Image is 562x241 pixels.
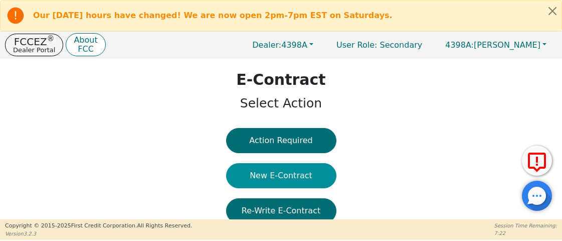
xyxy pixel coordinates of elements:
[522,146,552,176] button: Report Error to FCC
[336,40,377,50] span: User Role :
[242,37,324,53] button: Dealer:4398A
[226,163,336,188] button: New E-Contract
[236,94,325,113] p: Select Action
[13,37,55,47] p: FCCEZ
[226,198,336,223] button: Re-Write E-Contract
[5,222,192,230] p: Copyright © 2015- 2025 First Credit Corporation.
[326,35,432,55] p: Secondary
[543,1,561,21] button: Close alert
[66,33,105,57] button: AboutFCC
[445,40,474,50] span: 4398A:
[236,71,325,89] h1: E-Contract
[74,36,97,44] p: About
[445,40,540,50] span: [PERSON_NAME]
[226,128,336,153] button: Action Required
[252,40,307,50] span: 4398A
[252,40,281,50] span: Dealer:
[494,229,557,237] p: 7:22
[435,37,557,53] button: 4398A:[PERSON_NAME]
[137,222,192,229] span: All Rights Reserved.
[494,222,557,229] p: Session Time Remaining:
[47,34,55,43] sup: ®
[74,45,97,53] p: FCC
[326,35,432,55] a: User Role: Secondary
[13,47,55,53] p: Dealer Portal
[5,230,192,237] p: Version 3.2.3
[33,11,393,20] b: Our [DATE] hours have changed! We are now open 2pm-7pm EST on Saturdays.
[5,34,63,56] button: FCCEZ®Dealer Portal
